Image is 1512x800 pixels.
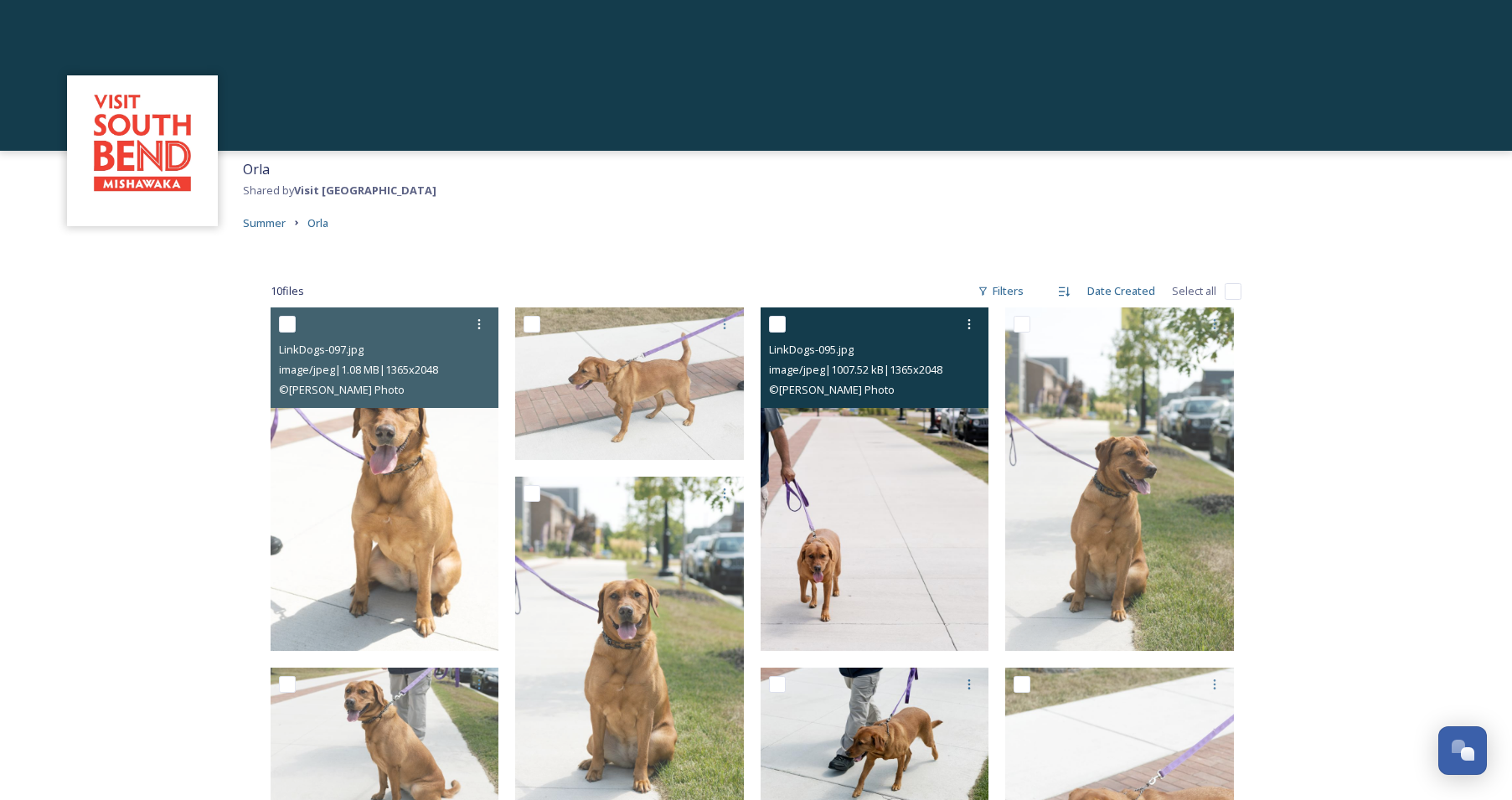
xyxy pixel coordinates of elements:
img: vsbm-stackedMISH_CMYKlogo2017.jpg [75,84,209,218]
button: Open Chat [1438,726,1487,775]
span: © [PERSON_NAME] Photo [279,382,405,397]
div: Date Created [1079,275,1164,307]
img: LinkDogs-096.jpg [515,307,744,460]
img: LinkDogs-094.jpg [1005,307,1234,651]
span: image/jpeg | 1.08 MB | 1365 x 2048 [279,362,438,377]
div: Filters [969,275,1032,307]
span: Select all [1172,283,1216,299]
span: LinkDogs-097.jpg [279,342,364,357]
span: Orla [243,160,270,178]
span: Summer [243,215,286,230]
a: Summer [243,213,286,233]
span: image/jpeg | 1007.52 kB | 1365 x 2048 [769,362,942,377]
img: LinkDogs-095.jpg [761,307,989,651]
a: Orla [307,213,328,233]
strong: Visit [GEOGRAPHIC_DATA] [294,183,436,198]
span: Orla [307,215,328,230]
img: LinkDogs-097.jpg [271,307,499,651]
span: 10 file s [271,283,304,299]
span: Shared by [243,183,436,198]
span: LinkDogs-095.jpg [769,342,854,357]
span: © [PERSON_NAME] Photo [769,382,895,397]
